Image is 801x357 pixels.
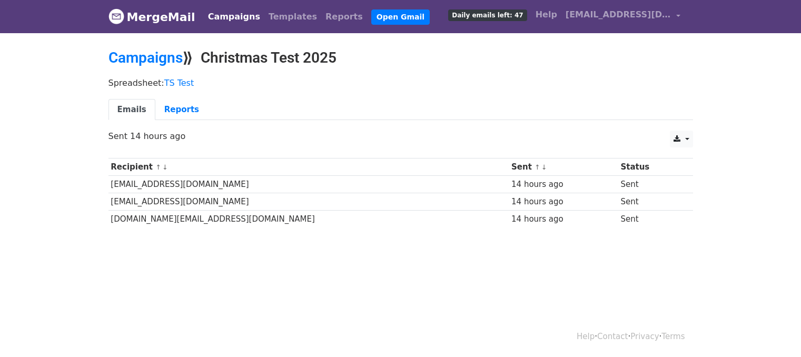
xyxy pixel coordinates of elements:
a: TS Test [164,78,194,88]
div: 14 hours ago [511,196,616,208]
a: ↓ [162,163,168,171]
a: Templates [264,6,321,27]
a: Help [531,4,561,25]
a: Reports [321,6,367,27]
a: ↑ [155,163,161,171]
div: 14 hours ago [511,178,616,191]
p: Sent 14 hours ago [108,131,693,142]
span: [EMAIL_ADDRESS][DOMAIN_NAME] [566,8,671,21]
span: Daily emails left: 47 [448,9,527,21]
a: Help [577,332,595,341]
a: MergeMail [108,6,195,28]
a: Campaigns [204,6,264,27]
td: [EMAIL_ADDRESS][DOMAIN_NAME] [108,193,509,211]
a: [EMAIL_ADDRESS][DOMAIN_NAME] [561,4,685,29]
a: Campaigns [108,49,183,66]
a: ↑ [535,163,540,171]
td: Sent [618,176,683,193]
th: Recipient [108,158,509,176]
a: Privacy [630,332,659,341]
img: MergeMail logo [108,8,124,24]
a: Contact [597,332,628,341]
td: Sent [618,193,683,211]
th: Status [618,158,683,176]
a: Daily emails left: 47 [444,4,531,25]
a: Open Gmail [371,9,430,25]
p: Spreadsheet: [108,77,693,88]
a: ↓ [541,163,547,171]
td: Sent [618,211,683,228]
h2: ⟫ Christmas Test 2025 [108,49,693,67]
iframe: Chat Widget [748,306,801,357]
a: Reports [155,99,208,121]
td: [EMAIL_ADDRESS][DOMAIN_NAME] [108,176,509,193]
a: Terms [661,332,685,341]
a: Emails [108,99,155,121]
td: [DOMAIN_NAME][EMAIL_ADDRESS][DOMAIN_NAME] [108,211,509,228]
div: 14 hours ago [511,213,616,225]
th: Sent [509,158,618,176]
